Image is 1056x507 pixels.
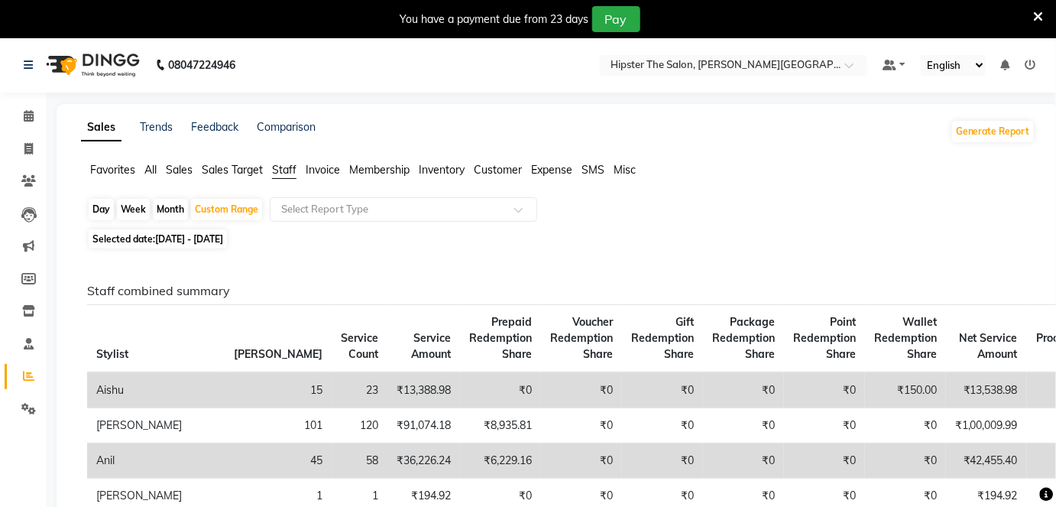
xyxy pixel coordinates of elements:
[257,120,316,134] a: Comparison
[400,11,589,28] div: You have a payment due from 23 days
[784,444,865,479] td: ₹0
[87,408,225,444] td: [PERSON_NAME]
[96,347,128,361] span: Stylist
[168,44,235,86] b: 08047224946
[865,372,946,408] td: ₹150.00
[592,6,640,32] button: Pay
[631,315,694,361] span: Gift Redemption Share
[622,372,703,408] td: ₹0
[703,408,784,444] td: ₹0
[959,331,1018,361] span: Net Service Amount
[225,444,332,479] td: 45
[703,444,784,479] td: ₹0
[622,444,703,479] td: ₹0
[946,372,1027,408] td: ₹13,538.98
[541,444,622,479] td: ₹0
[865,408,946,444] td: ₹0
[541,372,622,408] td: ₹0
[474,163,522,177] span: Customer
[153,199,188,220] div: Month
[712,315,775,361] span: Package Redemption Share
[332,372,387,408] td: 23
[225,372,332,408] td: 15
[81,114,121,141] a: Sales
[39,44,144,86] img: logo
[87,372,225,408] td: Aishu
[541,408,622,444] td: ₹0
[460,372,541,408] td: ₹0
[460,408,541,444] td: ₹8,935.81
[225,408,332,444] td: 101
[703,372,784,408] td: ₹0
[946,444,1027,479] td: ₹42,455.40
[793,315,856,361] span: Point Redemption Share
[865,444,946,479] td: ₹0
[874,315,937,361] span: Wallet Redemption Share
[332,408,387,444] td: 120
[87,284,1023,298] h6: Staff combined summary
[419,163,465,177] span: Inventory
[89,229,227,249] span: Selected date:
[550,315,613,361] span: Voucher Redemption Share
[784,408,865,444] td: ₹0
[387,372,460,408] td: ₹13,388.98
[622,408,703,444] td: ₹0
[117,199,150,220] div: Week
[784,372,865,408] td: ₹0
[387,444,460,479] td: ₹36,226.24
[387,408,460,444] td: ₹91,074.18
[946,408,1027,444] td: ₹1,00,009.99
[234,347,322,361] span: [PERSON_NAME]
[90,163,135,177] span: Favorites
[460,444,541,479] td: ₹6,229.16
[140,120,173,134] a: Trends
[166,163,193,177] span: Sales
[952,121,1034,142] button: Generate Report
[202,163,263,177] span: Sales Target
[191,199,262,220] div: Custom Range
[411,331,451,361] span: Service Amount
[341,331,378,361] span: Service Count
[272,163,296,177] span: Staff
[155,233,223,245] span: [DATE] - [DATE]
[531,163,572,177] span: Expense
[89,199,114,220] div: Day
[306,163,340,177] span: Invoice
[581,163,604,177] span: SMS
[144,163,157,177] span: All
[87,444,225,479] td: Anil
[332,444,387,479] td: 58
[614,163,636,177] span: Misc
[349,163,410,177] span: Membership
[191,120,238,134] a: Feedback
[469,315,532,361] span: Prepaid Redemption Share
